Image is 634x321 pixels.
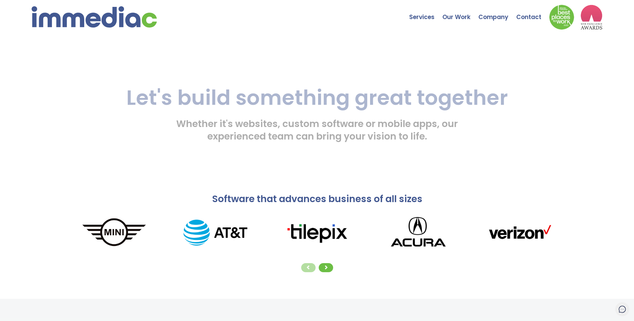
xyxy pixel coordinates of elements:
img: verizonLogo.png [469,221,570,244]
img: Down [549,5,574,30]
span: Software that advances business of all sizes [212,192,422,206]
img: Acura_logo.png [368,211,469,254]
span: Whether it's websites, custom software or mobile apps, our experienced team can bring your vision... [176,117,458,143]
a: Contact [516,2,549,23]
a: Services [409,2,442,23]
img: AT%26T_logo.png [165,220,266,246]
img: immediac [32,6,157,28]
span: Let's build something great together [126,83,508,112]
img: tilepixLogo.png [266,221,368,244]
img: MINI_logo.png [64,217,165,249]
a: Company [478,2,516,23]
img: logo2_wea_nobg.webp [580,5,602,30]
a: Our Work [442,2,478,23]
